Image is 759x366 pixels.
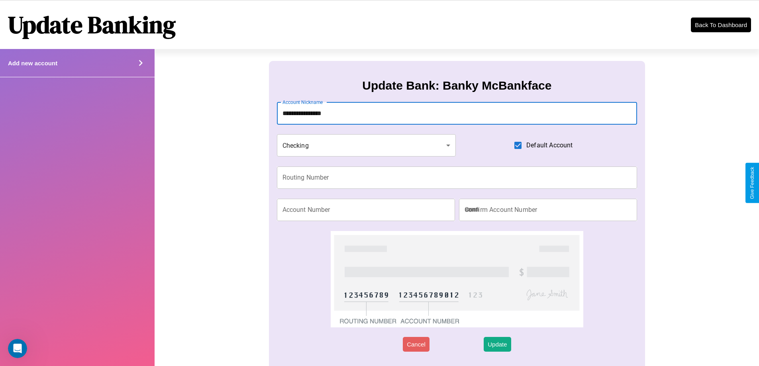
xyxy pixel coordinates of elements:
button: Update [484,337,511,352]
div: Give Feedback [749,167,755,199]
img: check [331,231,583,327]
button: Cancel [403,337,430,352]
h4: Add new account [8,60,57,67]
iframe: Intercom live chat [8,339,27,358]
button: Back To Dashboard [691,18,751,32]
div: Checking [277,134,456,157]
h1: Update Banking [8,8,176,41]
span: Default Account [526,141,573,150]
h3: Update Bank: Banky McBankface [362,79,551,92]
label: Account Nickname [282,99,323,106]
